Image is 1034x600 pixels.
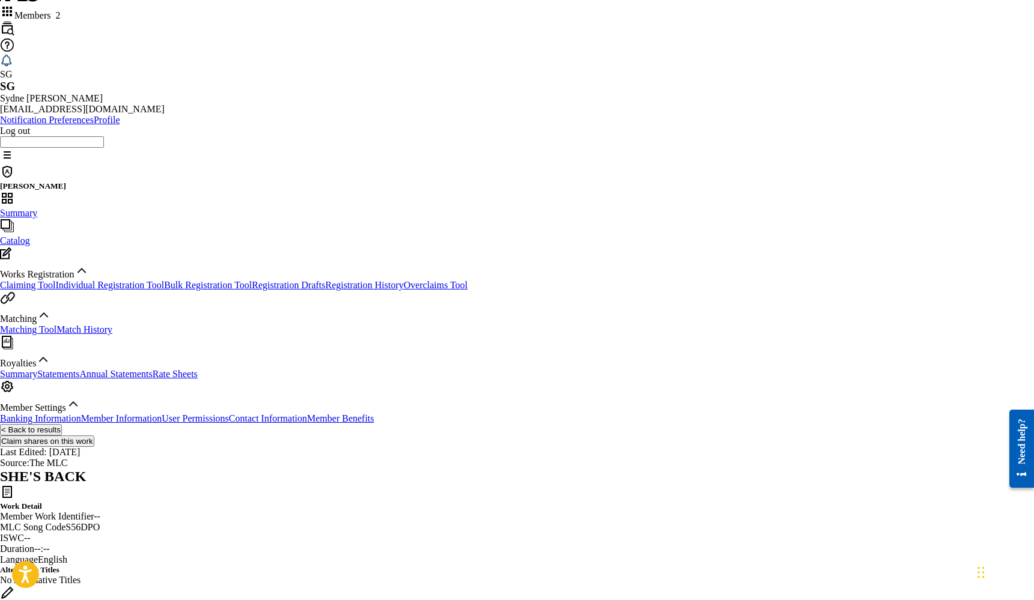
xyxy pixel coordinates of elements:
[978,554,985,590] div: Drag
[81,413,162,423] a: Member Information
[94,511,100,521] span: --
[94,115,120,125] a: Profile
[252,280,325,290] a: Registration Drafts
[24,533,31,543] span: --
[307,413,374,423] a: Member Benefits
[38,554,67,565] span: English
[162,413,229,423] a: User Permissions
[65,522,100,532] span: S56DPO
[974,542,1034,600] iframe: Chat Widget
[55,280,164,290] a: Individual Registration Tool
[34,544,50,554] span: --:--
[75,263,89,277] img: expand
[14,10,60,20] span: Members
[37,369,79,379] a: Statements
[37,308,51,322] img: expand
[79,369,152,379] a: Annual Statements
[55,10,60,20] span: 2
[404,280,468,290] a: Overclaims Tool
[36,352,50,366] img: expand
[66,396,81,411] img: expand
[56,324,112,335] a: Match History
[326,280,404,290] a: Registration History
[229,413,307,423] a: Contact Information
[153,369,198,379] a: Rate Sheets
[1000,398,1034,500] iframe: Resource Center
[164,280,252,290] a: Bulk Registration Tool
